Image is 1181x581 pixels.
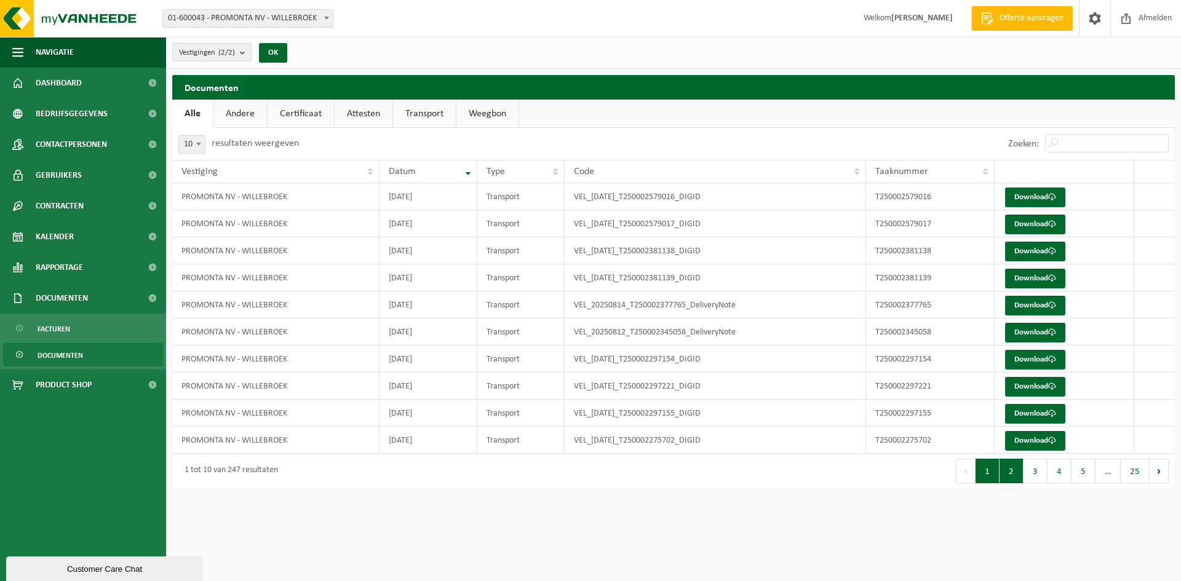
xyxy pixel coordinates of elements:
td: Transport [477,264,565,291]
td: T250002377765 [866,291,995,318]
td: PROMONTA NV - WILLEBROEK [172,427,380,454]
td: [DATE] [380,400,478,427]
span: 10 [179,136,205,153]
td: T250002345058 [866,318,995,346]
span: Taaknummer [875,167,928,176]
td: PROMONTA NV - WILLEBROEK [172,291,380,318]
td: [DATE] [380,373,478,400]
td: PROMONTA NV - WILLEBROEK [172,264,380,291]
span: Dashboard [36,68,82,98]
span: Kalender [36,221,74,252]
td: T250002579016 [866,183,995,210]
td: PROMONTA NV - WILLEBROEK [172,318,380,346]
span: 01-600043 - PROMONTA NV - WILLEBROEK [163,10,333,27]
a: Download [1005,350,1065,370]
button: 3 [1024,459,1048,483]
label: Zoeken: [1008,139,1039,149]
td: PROMONTA NV - WILLEBROEK [172,183,380,210]
span: Contactpersonen [36,129,107,160]
span: Product Shop [36,370,92,400]
td: Transport [477,373,565,400]
span: Type [487,167,505,176]
td: VEL_20250812_T250002345058_DeliveryNote [565,318,866,346]
td: VEL_20250814_T250002377765_DeliveryNote [565,291,866,318]
button: Vestigingen(2/2) [172,43,252,61]
td: VEL_[DATE]_T250002579016_DIGID [565,183,866,210]
td: Transport [477,237,565,264]
td: [DATE] [380,264,478,291]
td: T250002579017 [866,210,995,237]
td: PROMONTA NV - WILLEBROEK [172,400,380,427]
td: Transport [477,427,565,454]
span: Documenten [36,283,88,314]
a: Offerte aanvragen [971,6,1073,31]
td: VEL_[DATE]_T250002297221_DIGID [565,373,866,400]
a: Download [1005,269,1065,288]
span: Bedrijfsgegevens [36,98,108,129]
td: Transport [477,291,565,318]
a: Documenten [3,343,163,366]
span: Rapportage [36,252,83,283]
a: Download [1005,242,1065,261]
td: PROMONTA NV - WILLEBROEK [172,210,380,237]
td: [DATE] [380,237,478,264]
a: Download [1005,404,1065,424]
td: [DATE] [380,183,478,210]
strong: [PERSON_NAME] [891,14,953,23]
span: Documenten [38,344,83,367]
td: [DATE] [380,346,478,373]
span: Vestigingen [179,44,235,62]
button: 2 [1000,459,1024,483]
button: 5 [1072,459,1096,483]
span: Vestiging [181,167,218,176]
td: VEL_[DATE]_T250002381138_DIGID [565,237,866,264]
td: VEL_[DATE]_T250002297154_DIGID [565,346,866,373]
button: Next [1150,459,1169,483]
button: 1 [976,459,1000,483]
span: Offerte aanvragen [996,12,1067,25]
span: Navigatie [36,37,74,68]
td: T250002275702 [866,427,995,454]
button: 4 [1048,459,1072,483]
td: VEL_[DATE]_T250002297155_DIGID [565,400,866,427]
td: T250002297155 [866,400,995,427]
a: Download [1005,188,1065,207]
h2: Documenten [172,75,1175,99]
a: Download [1005,215,1065,234]
td: T250002381139 [866,264,995,291]
div: 1 tot 10 van 247 resultaten [178,460,278,482]
td: [DATE] [380,318,478,346]
label: resultaten weergeven [212,138,299,148]
td: [DATE] [380,427,478,454]
button: 25 [1121,459,1150,483]
td: Transport [477,346,565,373]
span: Contracten [36,191,84,221]
span: Code [574,167,594,176]
td: Transport [477,318,565,346]
a: Download [1005,296,1065,315]
td: PROMONTA NV - WILLEBROEK [172,373,380,400]
td: T250002381138 [866,237,995,264]
td: PROMONTA NV - WILLEBROEK [172,346,380,373]
a: Andere [213,100,267,128]
iframe: chat widget [6,554,205,581]
span: 01-600043 - PROMONTA NV - WILLEBROEK [162,9,333,28]
td: Transport [477,210,565,237]
button: Previous [956,459,976,483]
a: Alle [172,100,213,128]
span: 10 [178,135,205,154]
a: Download [1005,377,1065,397]
span: Datum [389,167,416,176]
td: VEL_[DATE]_T250002275702_DIGID [565,427,866,454]
td: VEL_[DATE]_T250002381139_DIGID [565,264,866,291]
td: Transport [477,183,565,210]
td: T250002297154 [866,346,995,373]
a: Transport [393,100,456,128]
a: Facturen [3,317,163,340]
a: Download [1005,431,1065,451]
a: Weegbon [456,100,519,128]
span: Gebruikers [36,160,82,191]
td: [DATE] [380,291,478,318]
td: [DATE] [380,210,478,237]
